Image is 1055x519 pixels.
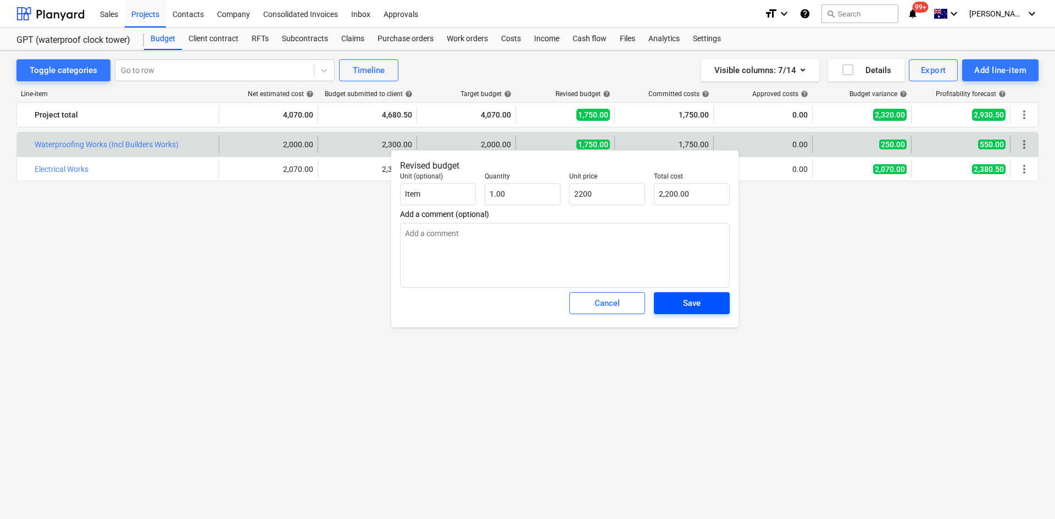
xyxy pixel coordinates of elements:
[996,90,1006,98] span: help
[495,28,527,50] a: Costs
[601,90,610,98] span: help
[828,59,904,81] button: Details
[16,90,220,98] div: Line-item
[718,165,808,174] div: 0.00
[502,90,512,98] span: help
[752,90,808,98] div: Approved costs
[826,9,835,18] span: search
[283,165,313,174] div: 2,070.00
[382,165,412,174] div: 2,380.50
[1018,163,1031,176] span: More actions
[873,164,907,174] span: 2,070.00
[619,140,709,149] div: 1,750.00
[16,59,110,81] button: Toggle categories
[701,59,819,81] button: Visible columns:7/14
[921,63,946,77] div: Export
[907,7,918,20] i: notifications
[353,63,385,77] div: Timeline
[325,90,413,98] div: Budget submitted to client
[485,172,560,183] p: Quantity
[275,28,335,50] a: Subcontracts
[144,28,182,50] a: Budget
[224,106,313,124] div: 4,070.00
[595,296,620,310] div: Cancel
[335,28,371,50] a: Claims
[400,159,730,172] p: Revised budget
[323,106,412,124] div: 4,680.50
[764,7,778,20] i: format_size
[947,7,960,20] i: keyboard_arrow_down
[1025,7,1039,20] i: keyboard_arrow_down
[962,59,1039,81] button: Add line-item
[527,28,566,50] a: Income
[481,140,511,149] div: 2,000.00
[613,28,642,50] a: Files
[642,28,686,50] a: Analytics
[576,139,610,149] span: 1,750.00
[1018,138,1031,151] span: More actions
[841,63,891,77] div: Details
[699,90,709,98] span: help
[403,90,413,98] span: help
[440,28,495,50] a: Work orders
[182,28,245,50] a: Client contract
[714,63,806,77] div: Visible columns : 7/14
[35,106,214,124] div: Project total
[654,292,730,314] button: Save
[873,109,907,121] span: 2,320.00
[849,90,907,98] div: Budget variance
[972,164,1006,174] span: 2,380.50
[556,90,610,98] div: Revised budget
[566,28,613,50] a: Cash flow
[879,139,907,149] span: 250.00
[576,109,610,121] span: 1,750.00
[799,7,810,20] i: Knowledge base
[683,296,701,310] div: Save
[897,90,907,98] span: help
[382,140,412,149] div: 2,300.00
[304,90,314,98] span: help
[245,28,275,50] a: RFTs
[821,4,898,23] button: Search
[35,165,88,174] a: Electrical Works
[909,59,958,81] button: Export
[421,106,511,124] div: 4,070.00
[778,7,791,20] i: keyboard_arrow_down
[400,172,476,183] p: Unit (optional)
[569,172,645,183] p: Unit price
[798,90,808,98] span: help
[969,9,1024,18] span: [PERSON_NAME]
[35,140,179,149] a: Waterproofing Works (Incl Builders Works)
[339,59,398,81] button: Timeline
[248,90,314,98] div: Net estimated cost
[913,2,929,13] span: 99+
[1018,108,1031,121] span: More actions
[619,106,709,124] div: 1,750.00
[569,292,645,314] button: Cancel
[974,63,1026,77] div: Add line-item
[718,140,808,149] div: 0.00
[371,28,440,50] a: Purchase orders
[936,90,1006,98] div: Profitability forecast
[16,35,131,46] div: GPT (waterproof clock tower)
[654,172,730,183] p: Total cost
[978,139,1006,149] span: 550.00
[686,28,728,50] a: Settings
[30,63,97,77] div: Toggle categories
[1000,466,1055,519] iframe: Chat Widget
[972,109,1006,121] span: 2,930.50
[718,106,808,124] div: 0.00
